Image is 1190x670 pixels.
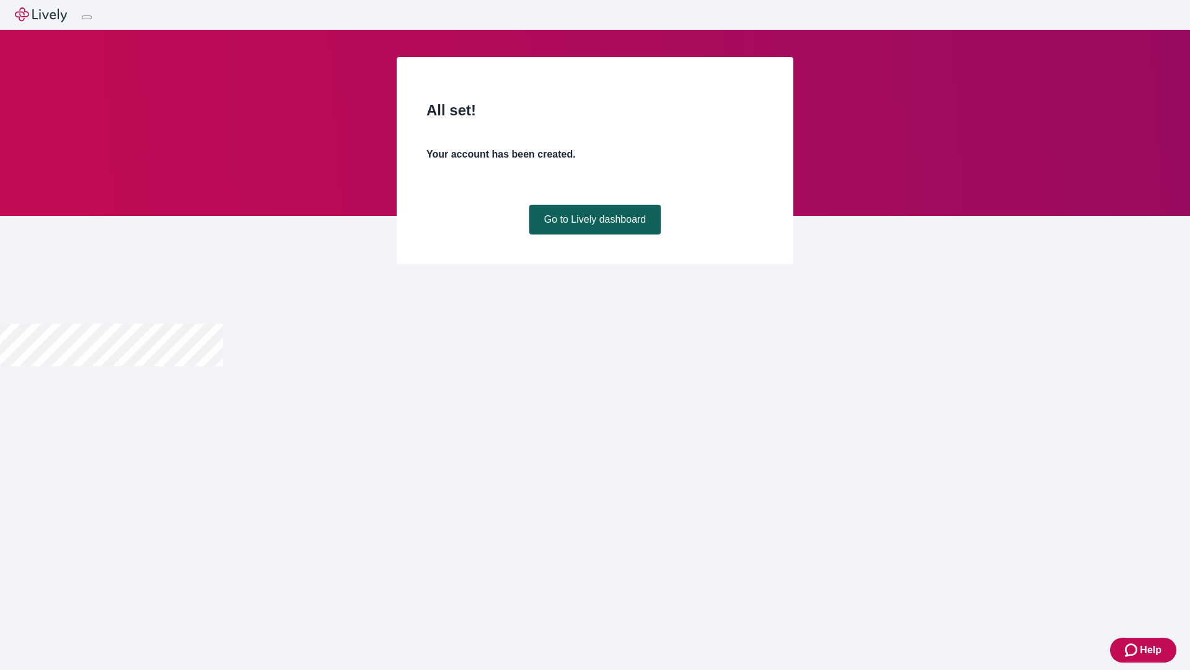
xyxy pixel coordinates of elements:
a: Go to Lively dashboard [529,205,661,234]
span: Help [1140,643,1161,658]
h2: All set! [426,99,764,122]
svg: Zendesk support icon [1125,643,1140,658]
button: Log out [82,16,92,19]
h4: Your account has been created. [426,147,764,162]
img: Lively [15,7,67,22]
button: Zendesk support iconHelp [1110,638,1176,663]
